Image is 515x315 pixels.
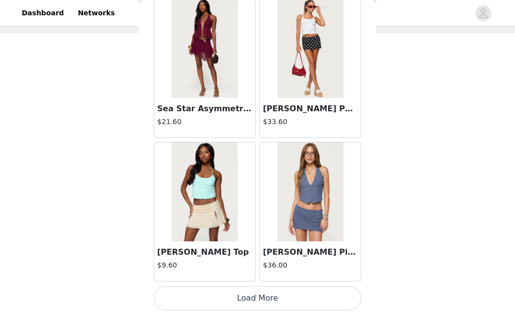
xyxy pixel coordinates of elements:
[263,103,358,115] h3: [PERSON_NAME] Polka Dot Mini Skort
[157,260,252,270] h4: $9.60
[154,286,361,310] button: Load More
[263,246,358,258] h3: [PERSON_NAME] Pinstripe Button Up Halter Top
[263,117,358,127] h4: $33.60
[263,260,358,270] h4: $36.00
[157,246,252,258] h3: [PERSON_NAME] Top
[172,142,237,241] img: Radley Bead Halter Top
[478,5,488,21] div: avatar
[72,2,121,24] a: Networks
[157,117,252,127] h4: $21.60
[16,2,70,24] a: Dashboard
[277,142,343,241] img: Frankey Pinstripe Button Up Halter Top
[157,103,252,115] h3: Sea Star Asymmetric Chiffon Mini Skirt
